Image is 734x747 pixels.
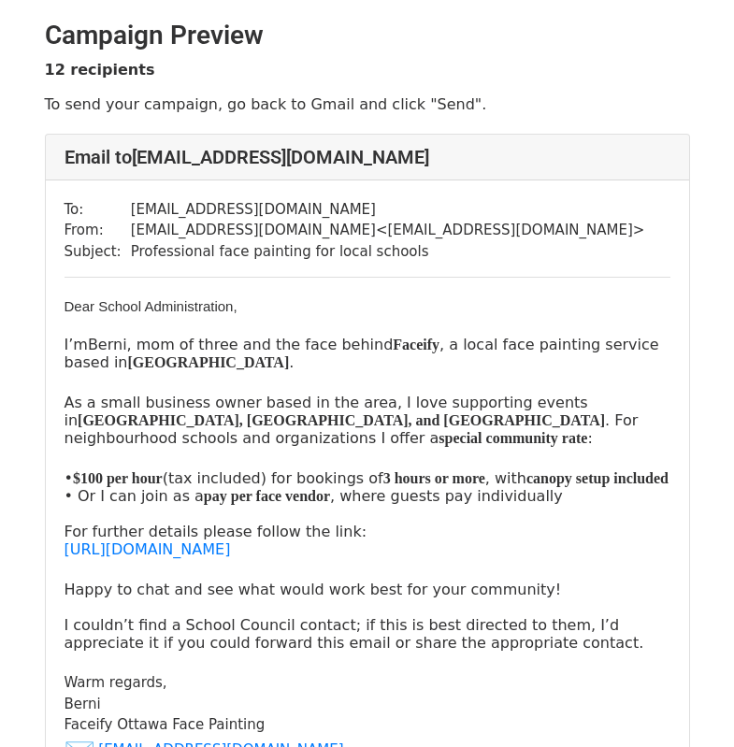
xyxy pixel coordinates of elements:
[439,430,587,446] span: special community rate
[131,220,645,241] td: [EMAIL_ADDRESS][DOMAIN_NAME] < [EMAIL_ADDRESS][DOMAIN_NAME] >
[393,337,439,352] span: Faceify
[65,146,670,168] h4: Email to [EMAIL_ADDRESS][DOMAIN_NAME]
[65,540,231,558] a: [URL][DOMAIN_NAME]
[65,298,237,314] span: Dear School Administration,
[45,61,155,79] strong: 12 recipients
[45,20,690,51] h2: Campaign Preview
[73,470,163,486] span: $100 per hour
[78,412,605,428] span: [GEOGRAPHIC_DATA], [GEOGRAPHIC_DATA], and [GEOGRAPHIC_DATA]
[131,241,645,263] td: Professional face painting for local schools
[65,199,131,221] td: To:
[65,696,101,712] span: Berni
[65,581,670,598] p: Happy to chat and see what would work best for your community!
[204,488,330,504] span: pay per face vendor
[65,523,670,540] p: For further details please follow the link:
[131,199,645,221] td: [EMAIL_ADDRESS][DOMAIN_NAME]
[45,94,690,114] p: To send your campaign, go back to Gmail and click "Send".
[65,616,670,652] p: I couldn’t find a School Council contact; if this is best directed to them, I’d appreciate it if ...
[88,336,127,353] span: Berni
[127,354,289,370] span: [GEOGRAPHIC_DATA]
[65,469,670,487] p: • (tax included) for bookings of , with
[65,394,670,447] p: As a small business owner based in the area, I love supporting events in . For neighbourhood scho...
[526,470,669,486] span: canopy setup included
[65,241,131,263] td: Subject:
[383,470,485,486] span: 3 hours or more
[65,487,670,505] p: • Or I can join as a , where guests pay individually
[65,220,131,241] td: From:
[65,336,670,371] p: I’m , mom of three and the face behind , a local face painting service based in .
